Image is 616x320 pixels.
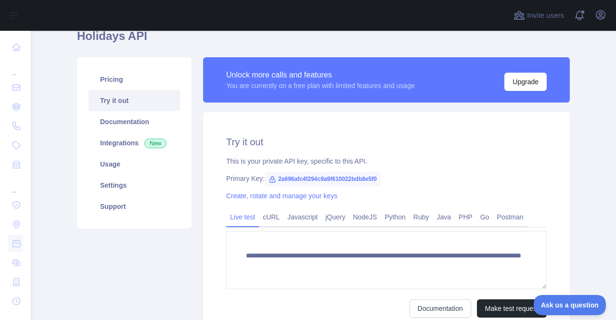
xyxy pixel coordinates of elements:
[410,209,433,225] a: Ruby
[226,209,259,225] a: Live test
[144,139,167,148] span: New
[259,209,283,225] a: cURL
[349,209,381,225] a: NodeJS
[321,209,349,225] a: jQuery
[226,81,415,90] div: You are currently on a free plan with limited features and usage
[226,192,337,200] a: Create, rotate and manage your keys
[89,90,180,111] a: Try it out
[455,209,476,225] a: PHP
[226,69,415,81] div: Unlock more calls and features
[283,209,321,225] a: Javascript
[265,172,381,186] span: 2a696afc4f294c9a9f610022bdb8e5f0
[493,209,527,225] a: Postman
[527,10,564,21] span: Invite users
[77,28,570,51] h1: Holidays API
[89,69,180,90] a: Pricing
[89,154,180,175] a: Usage
[8,58,23,77] div: ...
[534,295,606,315] iframe: Toggle Customer Support
[89,111,180,132] a: Documentation
[410,299,471,318] a: Documentation
[433,209,455,225] a: Java
[381,209,410,225] a: Python
[89,196,180,217] a: Support
[89,175,180,196] a: Settings
[512,8,566,23] button: Invite users
[8,175,23,194] div: ...
[89,132,180,154] a: Integrations New
[226,156,547,166] div: This is your private API key, specific to this API.
[476,209,493,225] a: Go
[226,135,547,149] h2: Try it out
[504,73,547,91] button: Upgrade
[226,174,547,183] div: Primary Key:
[477,299,547,318] button: Make test request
